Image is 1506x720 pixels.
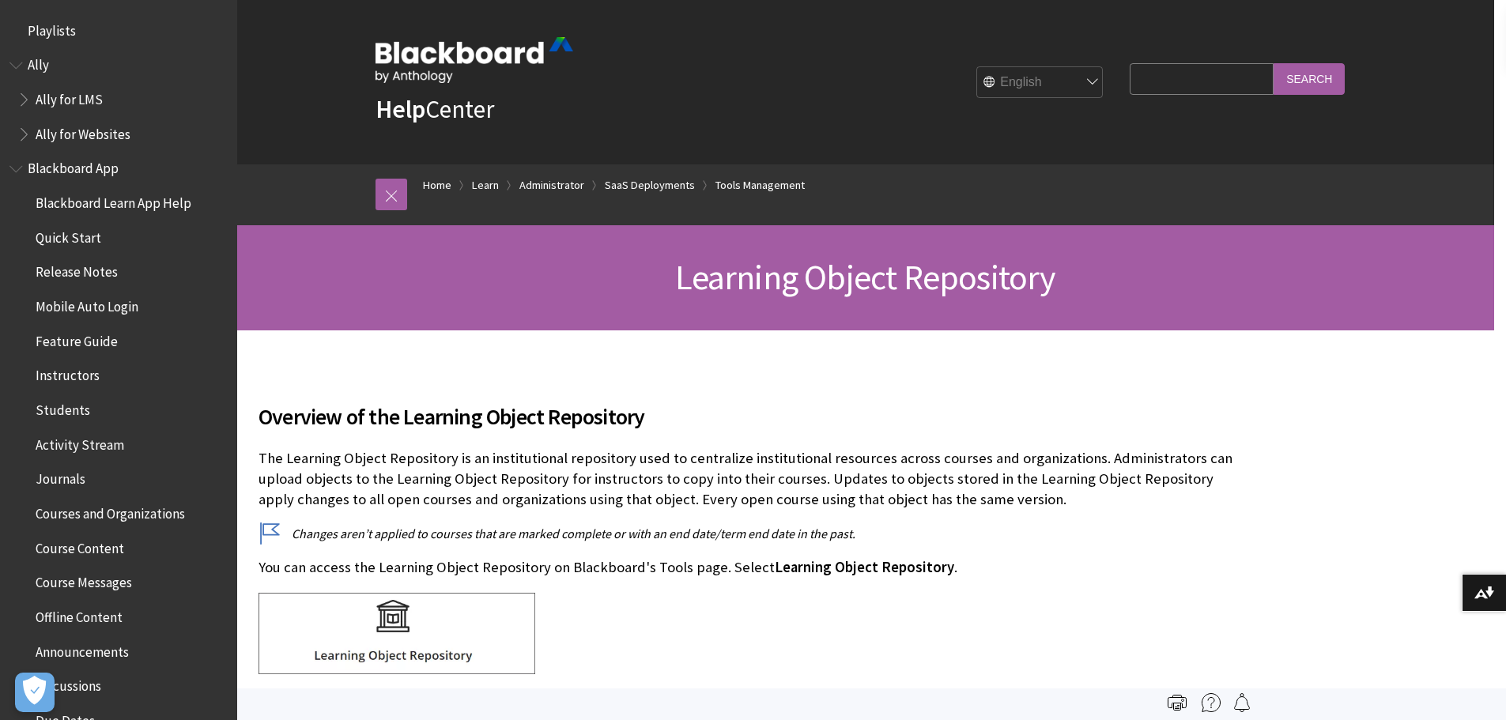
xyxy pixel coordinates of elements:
p: The Learning Object Repository is an institutional repository used to centralize institutional re... [259,448,1239,511]
p: Changes aren’t applied to courses that are marked complete or with an end date/term end date in t... [259,525,1239,542]
span: Blackboard App [28,156,119,177]
span: Mobile Auto Login [36,293,138,315]
span: Journals [36,466,85,488]
span: Students [36,397,90,418]
span: Learning Object Repository [775,558,954,576]
span: Blackboard Learn App Help [36,190,191,211]
a: HelpCenter [376,93,494,125]
span: Overview of the Learning Object Repository [259,400,1239,433]
img: Follow this page [1232,693,1251,712]
input: Search [1274,63,1345,94]
a: SaaS Deployments [605,175,695,195]
strong: Help [376,93,425,125]
span: Release Notes [36,259,118,281]
span: Courses and Organizations [36,500,185,522]
span: Discussions [36,673,101,694]
a: Home [423,175,451,195]
p: You can access the Learning Object Repository on Blackboard's Tools page. Select . [259,557,1239,578]
span: Ally for LMS [36,86,103,107]
span: Course Messages [36,570,132,591]
a: Administrator [519,175,584,195]
a: Tools Management [715,175,805,195]
span: Feature Guide [36,328,118,349]
span: Ally for Websites [36,121,130,142]
span: Ally [28,52,49,74]
span: Announcements [36,639,129,660]
span: Learning Object Repository [675,255,1055,299]
img: More help [1202,693,1221,712]
a: Learn [472,175,499,195]
span: Playlists [28,17,76,39]
select: Site Language Selector [977,67,1104,99]
img: Print [1168,693,1187,712]
button: Ouvrir le centre de préférences [15,673,55,712]
span: Course Content [36,535,124,556]
img: The Learning Object Repository button [259,593,535,675]
span: Activity Stream [36,432,124,453]
span: Instructors [36,363,100,384]
img: Blackboard by Anthology [376,37,573,83]
nav: Book outline for Playlists [9,17,228,44]
span: Offline Content [36,604,123,625]
span: Quick Start [36,224,101,246]
nav: Book outline for Anthology Ally Help [9,52,228,148]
